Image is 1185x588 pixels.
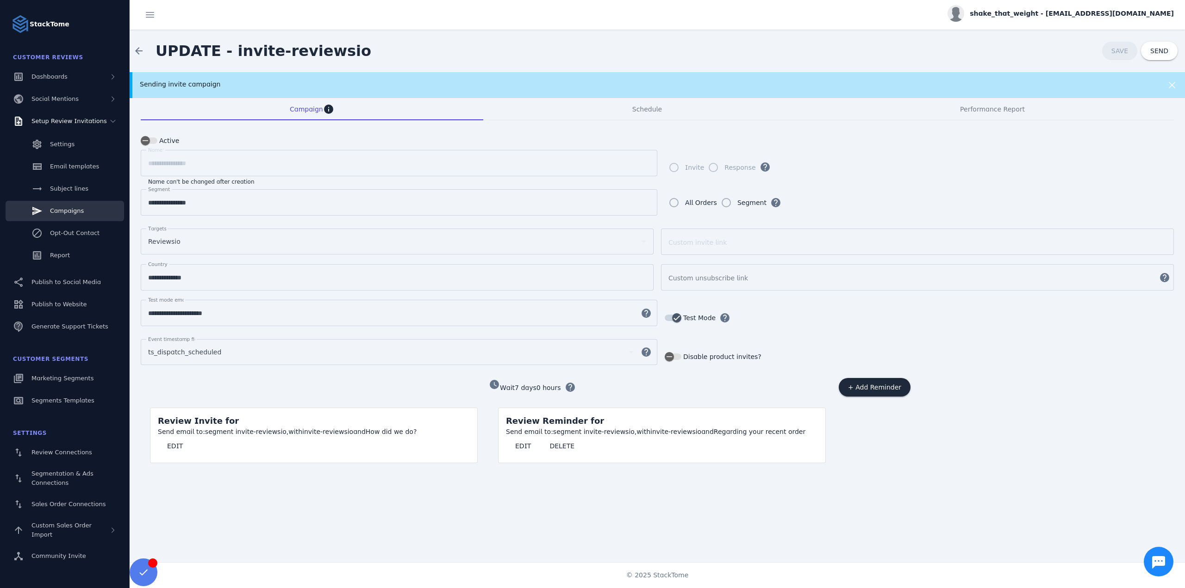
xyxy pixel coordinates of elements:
[6,442,124,463] a: Review Connections
[31,279,101,285] span: Publish to Social Media
[323,104,334,115] mat-icon: info
[148,147,162,153] mat-label: Name
[506,427,818,437] div: segment invite-reviewsio, invite-reviewsio Regarding your recent order
[635,308,657,319] mat-icon: help
[30,19,69,29] strong: StackTome
[681,312,716,323] label: Test Mode
[31,375,94,382] span: Marketing Segments
[6,294,124,315] a: Publish to Website
[6,134,124,155] a: Settings
[13,356,88,362] span: Customer Segments
[701,428,714,435] span: and
[31,323,108,330] span: Generate Support Tickets
[158,416,239,426] span: Review Invite for
[848,384,901,390] span: + Add Reminder
[506,428,553,435] span: Send email to:
[6,494,124,514] a: Sales Order Connections
[290,106,323,112] span: Campaign
[683,162,704,173] label: Invite
[13,54,83,61] span: Customer Reviews
[723,162,755,173] label: Response
[50,185,88,192] span: Subject lines
[1141,42,1178,60] button: SEND
[6,546,124,566] a: Community Invite
[489,379,500,390] mat-icon: watch_later
[167,443,183,449] span: EDIT
[156,42,371,60] span: UPDATE - invite-reviewsio
[148,236,181,247] span: Reviewsio
[6,316,124,337] a: Generate Support Tickets
[31,301,87,308] span: Publish to Website
[1150,48,1168,54] span: SEND
[948,5,964,22] img: profile.jpg
[148,297,188,303] mat-label: Test mode email
[6,179,124,199] a: Subject lines
[636,428,650,435] span: with
[148,261,168,267] mat-label: Country
[148,186,170,192] mat-label: Segment
[148,336,202,342] mat-label: Event timestamp field
[31,522,92,538] span: Custom Sales Order Import
[948,5,1174,22] button: shake_that_weight - [EMAIL_ADDRESS][DOMAIN_NAME]
[158,427,470,437] div: segment invite-reviewsio, invite-reviewsio How did we do?
[140,80,1074,89] div: Sending invite campaign
[626,570,689,580] span: © 2025 StackTome
[839,378,911,396] button: + Add Reminder
[148,347,221,358] span: ts_dispatch_scheduled
[6,368,124,389] a: Marketing Segments
[13,430,47,436] span: Settings
[632,106,662,112] span: Schedule
[31,501,106,508] span: Sales Order Connections
[50,252,70,259] span: Report
[635,347,657,358] mat-icon: help
[668,274,748,282] mat-label: Custom unsubscribe link
[6,464,124,492] a: Segmentation & Ads Connections
[681,351,761,362] label: Disable product invites?
[31,552,86,559] span: Community Invite
[500,384,515,391] span: Wait
[158,437,192,455] button: EDIT
[157,135,179,146] label: Active
[288,428,302,435] span: with
[31,397,94,404] span: Segments Templates
[31,73,68,80] span: Dashboards
[31,118,107,124] span: Setup Review Invitations
[668,239,727,246] mat-label: Custom invite link
[11,15,30,33] img: Logo image
[31,95,79,102] span: Social Mentions
[158,428,205,435] span: Send email to:
[960,106,1025,112] span: Performance Report
[50,141,75,148] span: Settings
[50,163,99,170] span: Email templates
[31,449,92,456] span: Review Connections
[6,223,124,243] a: Opt-Out Contact
[6,245,124,266] a: Report
[536,384,561,391] span: 0 hours
[549,443,574,449] span: DELETE
[515,443,531,449] span: EDIT
[148,176,255,186] mat-hint: Name can't be changed after creation
[6,272,124,292] a: Publish to Social Media
[515,384,536,391] span: 7 days
[540,437,584,455] button: DELETE
[353,428,366,435] span: and
[148,197,650,208] input: Segment
[148,226,167,231] mat-label: Targets
[685,197,717,208] div: All Orders
[506,416,604,426] span: Review Reminder for
[6,390,124,411] a: Segments Templates
[970,9,1174,19] span: shake_that_weight - [EMAIL_ADDRESS][DOMAIN_NAME]
[6,156,124,177] a: Email templates
[506,437,540,455] button: EDIT
[6,201,124,221] a: Campaigns
[736,197,767,208] label: Segment
[148,272,646,283] input: Country
[50,229,100,236] span: Opt-Out Contact
[31,470,94,486] span: Segmentation & Ads Connections
[50,207,84,214] span: Campaigns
